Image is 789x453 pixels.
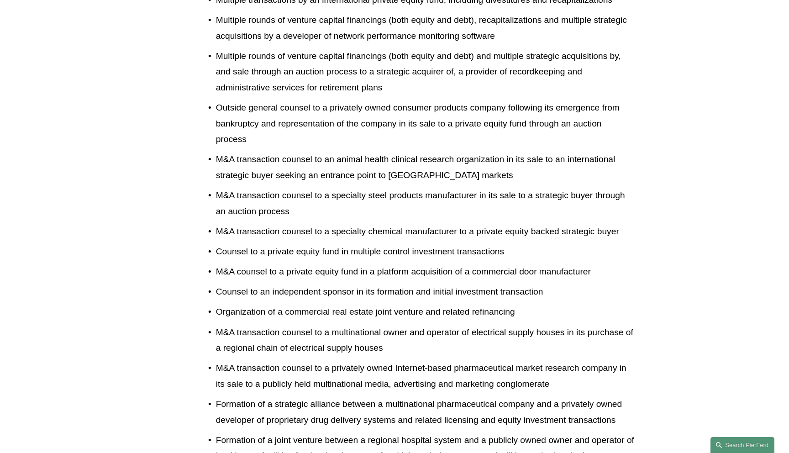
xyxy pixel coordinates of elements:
[216,12,634,44] p: Multiple rounds of venture capital financings (both equity and debt), recapitalizations and multi...
[216,244,634,260] p: Counsel to a private equity fund in multiple control investment transactions
[216,396,634,428] p: Formation of a strategic alliance between a multinational pharmaceutical company and a privately ...
[216,100,634,147] p: Outside general counsel to a privately owned consumer products company following its emergence fr...
[216,152,634,183] p: M&A transaction counsel to an animal health clinical research organization in its sale to an inte...
[216,284,634,300] p: Counsel to an independent sponsor in its formation and initial investment transaction
[216,48,634,96] p: Multiple rounds of venture capital financings (both equity and debt) and multiple strategic acqui...
[216,188,634,219] p: M&A transaction counsel to a specialty steel products manufacturer in its sale to a strategic buy...
[216,360,634,392] p: M&A transaction counsel to a privately owned Internet-based pharmaceutical market research compan...
[216,325,634,356] p: M&A transaction counsel to a multinational owner and operator of electrical supply houses in its ...
[710,437,774,453] a: Search this site
[216,264,634,280] p: M&A counsel to a private equity fund in a platform acquisition of a commercial door manufacturer
[216,304,634,320] p: Organization of a commercial real estate joint venture and related refinancing
[216,224,634,240] p: M&A transaction counsel to a specialty chemical manufacturer to a private equity backed strategic...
